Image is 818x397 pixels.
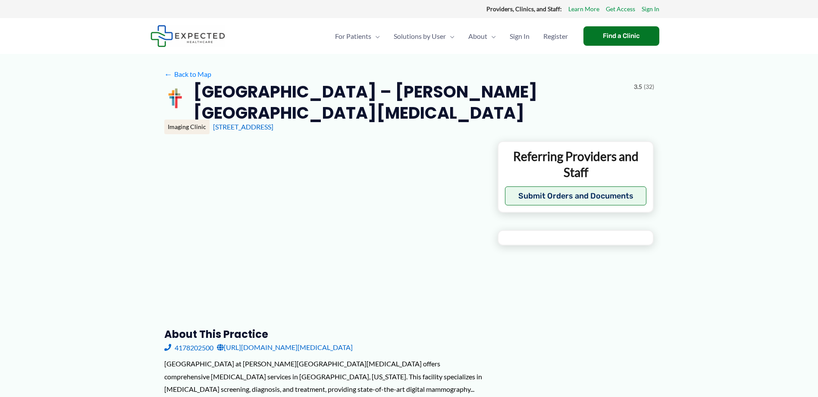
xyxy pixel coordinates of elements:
span: (32) [644,81,654,92]
span: For Patients [335,21,371,51]
a: 4178202500 [164,341,213,354]
button: Submit Orders and Documents [505,186,647,205]
span: Sign In [510,21,530,51]
h3: About this practice [164,328,484,341]
a: Sign In [642,3,659,15]
nav: Primary Site Navigation [328,21,575,51]
a: For PatientsMenu Toggle [328,21,387,51]
div: [GEOGRAPHIC_DATA] at [PERSON_NAME][GEOGRAPHIC_DATA][MEDICAL_DATA] offers comprehensive [MEDICAL_D... [164,357,484,396]
a: ←Back to Map [164,68,211,81]
span: 3.5 [634,81,642,92]
strong: Providers, Clinics, and Staff: [486,5,562,13]
span: Menu Toggle [446,21,454,51]
a: Solutions by UserMenu Toggle [387,21,461,51]
img: Expected Healthcare Logo - side, dark font, small [150,25,225,47]
p: Referring Providers and Staff [505,148,647,180]
a: Learn More [568,3,599,15]
a: AboutMenu Toggle [461,21,503,51]
div: Imaging Clinic [164,120,210,134]
a: Get Access [606,3,635,15]
span: Solutions by User [394,21,446,51]
h2: [GEOGRAPHIC_DATA] – [PERSON_NAME][GEOGRAPHIC_DATA][MEDICAL_DATA] [193,81,627,124]
a: [STREET_ADDRESS] [213,123,273,131]
span: ← [164,70,172,78]
span: Register [543,21,568,51]
span: Menu Toggle [487,21,496,51]
a: Register [536,21,575,51]
a: Find a Clinic [583,26,659,46]
a: Sign In [503,21,536,51]
a: [URL][DOMAIN_NAME][MEDICAL_DATA] [217,341,353,354]
span: About [468,21,487,51]
span: Menu Toggle [371,21,380,51]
